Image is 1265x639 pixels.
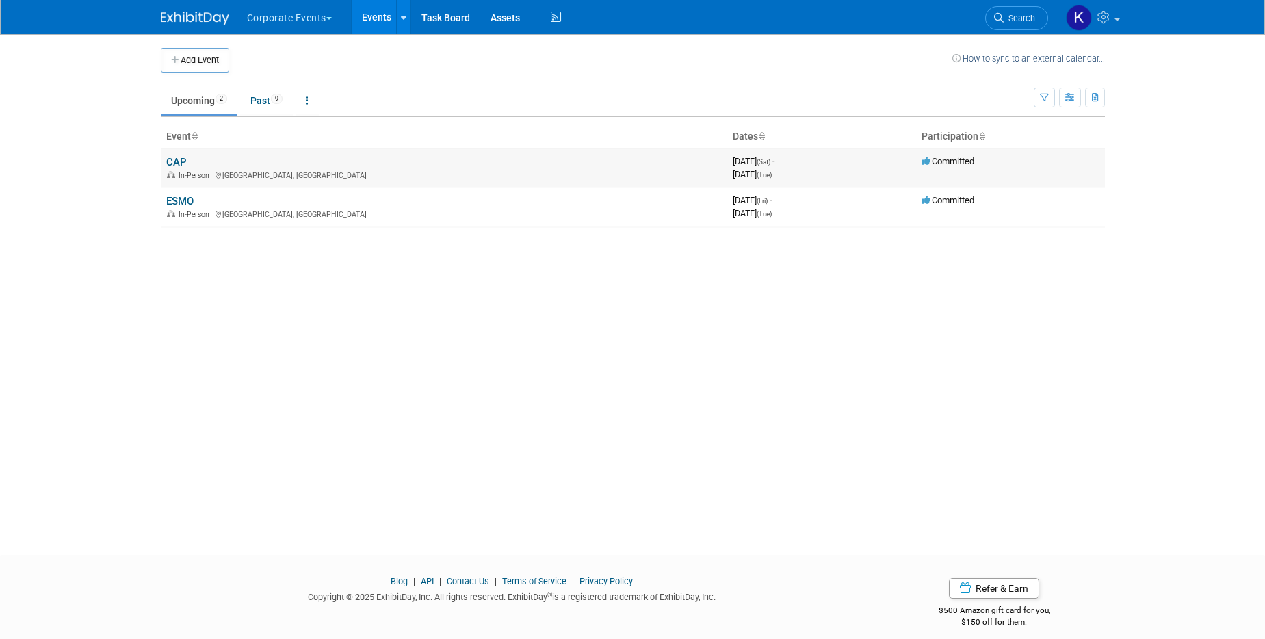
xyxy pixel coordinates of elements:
[391,576,408,586] a: Blog
[436,576,445,586] span: |
[733,169,772,179] span: [DATE]
[579,576,633,586] a: Privacy Policy
[216,94,227,104] span: 2
[179,171,213,180] span: In-Person
[884,596,1105,627] div: $500 Amazon gift card for you,
[166,169,722,180] div: [GEOGRAPHIC_DATA], [GEOGRAPHIC_DATA]
[410,576,419,586] span: |
[1004,13,1035,23] span: Search
[421,576,434,586] a: API
[978,131,985,142] a: Sort by Participation Type
[922,195,974,205] span: Committed
[1066,5,1092,31] img: Keirsten Davis
[161,48,229,73] button: Add Event
[772,156,774,166] span: -
[733,156,774,166] span: [DATE]
[733,208,772,218] span: [DATE]
[916,125,1105,148] th: Participation
[757,197,768,205] span: (Fri)
[167,171,175,178] img: In-Person Event
[757,210,772,218] span: (Tue)
[757,158,770,166] span: (Sat)
[922,156,974,166] span: Committed
[502,576,566,586] a: Terms of Service
[161,88,237,114] a: Upcoming2
[166,156,187,168] a: CAP
[240,88,293,114] a: Past9
[161,12,229,25] img: ExhibitDay
[949,578,1039,599] a: Refer & Earn
[166,195,194,207] a: ESMO
[179,210,213,219] span: In-Person
[569,576,577,586] span: |
[161,588,864,603] div: Copyright © 2025 ExhibitDay, Inc. All rights reserved. ExhibitDay is a registered trademark of Ex...
[757,171,772,179] span: (Tue)
[952,53,1105,64] a: How to sync to an external calendar...
[770,195,772,205] span: -
[547,591,552,599] sup: ®
[985,6,1048,30] a: Search
[727,125,916,148] th: Dates
[447,576,489,586] a: Contact Us
[191,131,198,142] a: Sort by Event Name
[161,125,727,148] th: Event
[271,94,283,104] span: 9
[491,576,500,586] span: |
[733,195,772,205] span: [DATE]
[167,210,175,217] img: In-Person Event
[884,616,1105,628] div: $150 off for them.
[166,208,722,219] div: [GEOGRAPHIC_DATA], [GEOGRAPHIC_DATA]
[758,131,765,142] a: Sort by Start Date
